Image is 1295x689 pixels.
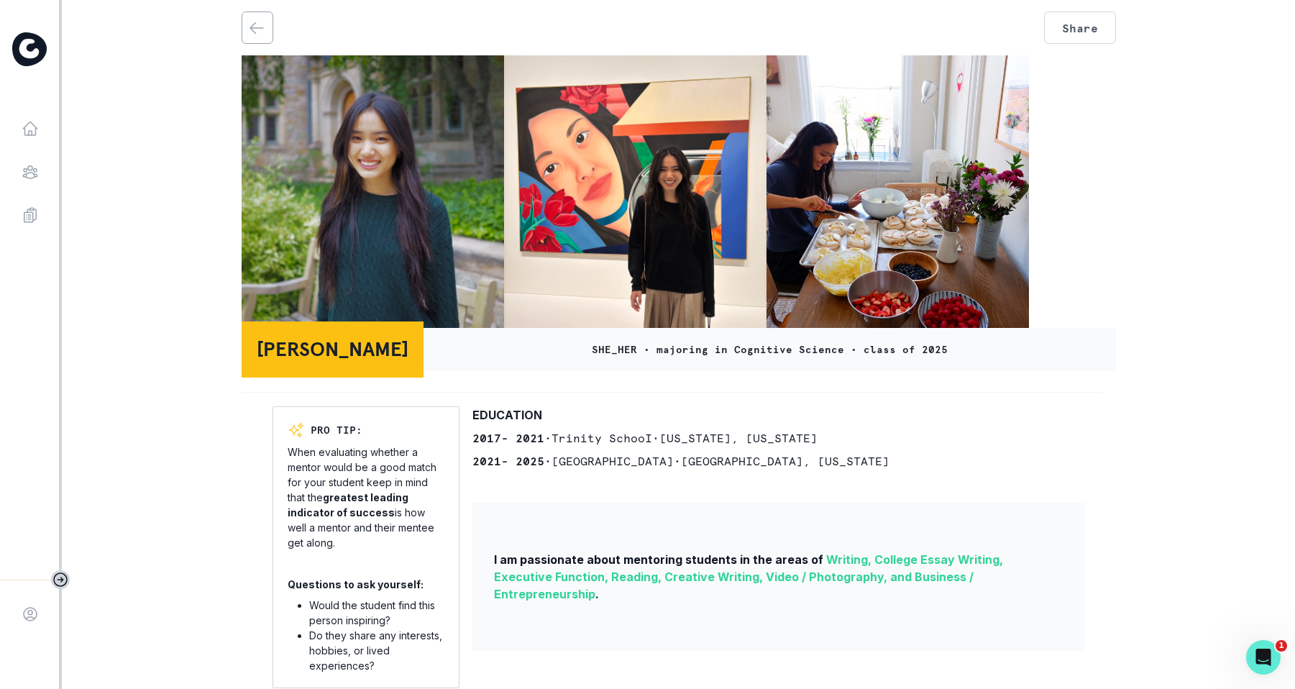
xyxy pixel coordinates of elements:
[1276,640,1287,652] span: 1
[504,55,767,335] img: Profile Photo
[472,406,542,424] p: EDUCATION
[544,431,818,445] span: • Trinity SchooI • [US_STATE] , [US_STATE]
[51,570,70,589] button: Toggle sidebar
[309,628,444,673] li: Do they share any interests, hobbies, or lived experiences?
[288,577,424,592] p: Questions to ask yourself:
[494,552,823,567] span: I am passionate about mentoring students in the areas of
[767,55,1029,335] img: Profile Photo
[1246,640,1281,675] iframe: Intercom live chat
[472,431,544,445] b: 2017 - 2021
[257,334,408,365] p: [PERSON_NAME]
[544,454,889,468] span: • [GEOGRAPHIC_DATA] • [GEOGRAPHIC_DATA] , [US_STATE]
[242,12,271,43] button: back
[288,491,408,519] b: greatest leading indicator of success
[242,55,504,335] img: Profile Photo
[309,598,444,628] li: Would the student find this person inspiring?
[595,587,599,601] span: .
[288,444,444,550] p: When evaluating whether a mentor would be a good match for your student keep in mind that the is ...
[12,32,47,66] img: Curious Cardinals Logo
[494,552,1003,601] span: Writing, College Essay Writing, Executive Function, Reading, Creative Writing, Video / Photograph...
[472,454,544,468] b: 2021 - 2025
[311,423,362,438] p: PRO TIP:
[1044,12,1116,44] button: Share
[592,342,948,357] p: SHE_HER • majoring in Cognitive Science • class of 2025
